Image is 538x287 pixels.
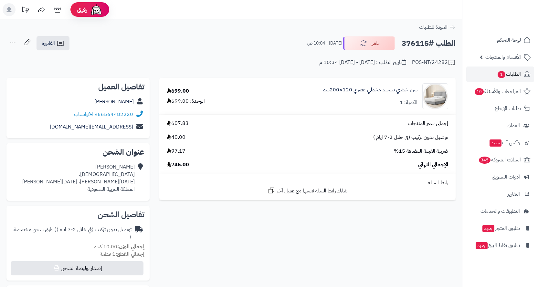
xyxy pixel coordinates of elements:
a: لوحة التحكم [466,32,534,48]
div: الوحدة: 699.00 [167,97,205,105]
span: 10 [475,88,484,95]
span: ( طرق شحن مخصصة ) [14,226,132,241]
span: العودة للطلبات [419,23,448,31]
span: 40.00 [167,134,185,141]
span: التطبيقات والخدمات [480,207,520,216]
button: إصدار بوليصة الشحن [11,261,143,275]
span: 607.83 [167,120,189,127]
a: السلات المتروكة345 [466,152,534,168]
a: العودة للطلبات [419,23,456,31]
a: المراجعات والأسئلة10 [466,84,534,99]
span: شارك رابط السلة نفسها مع عميل آخر [277,187,347,195]
span: السلات المتروكة [478,155,521,164]
span: تطبيق نقاط البيع [475,241,520,250]
a: [PERSON_NAME] [94,98,134,106]
img: ai-face.png [90,3,103,16]
span: الإجمالي النهائي [418,161,448,169]
span: طلبات الإرجاع [495,104,521,113]
strong: إجمالي الوزن: [117,243,144,251]
a: تحديثات المنصة [17,3,33,18]
span: تطبيق المتجر [482,224,520,233]
small: 10.00 كجم [93,243,144,251]
h2: عنوان الشحن [12,148,144,156]
span: 745.00 [167,161,189,169]
span: الأقسام والمنتجات [485,53,521,62]
img: 1756282968-1-90x90.jpg [423,83,448,109]
span: الطلبات [497,70,521,79]
a: التطبيقات والخدمات [466,203,534,219]
a: طلبات الإرجاع [466,101,534,116]
a: [EMAIL_ADDRESS][DOMAIN_NAME] [50,123,133,131]
a: العملاء [466,118,534,133]
span: إجمالي سعر المنتجات [408,120,448,127]
h2: تفاصيل الشحن [12,211,144,219]
span: 1 [498,71,505,78]
img: logo-2.png [494,18,532,32]
div: رابط السلة [162,179,453,187]
a: سرير خشبي بتنجيد مخملي عصري 120×200سم [322,86,417,94]
div: توصيل بدون تركيب (في خلال 2-7 ايام ) [12,226,132,241]
button: ملغي [343,36,395,50]
a: تطبيق نقاط البيعجديد [466,238,534,253]
a: وآتس آبجديد [466,135,534,150]
span: 345 [479,157,491,164]
div: POS-NT/24282 [412,59,456,67]
a: تطبيق المتجرجديد [466,220,534,236]
h2: تفاصيل العميل [12,83,144,91]
div: الكمية: 1 [400,99,417,106]
strong: إجمالي القطع: [115,250,144,258]
span: التقارير [508,190,520,199]
a: التقارير [466,186,534,202]
div: [PERSON_NAME] [DEMOGRAPHIC_DATA]، [DATE][PERSON_NAME]، [DATE][PERSON_NAME] المملكة العربية السعودية [22,163,135,193]
small: 1 قطعة [100,250,144,258]
span: لوحة التحكم [497,36,521,45]
a: الطلبات1 [466,67,534,82]
a: 966564482220 [94,110,133,118]
span: رفيق [77,6,87,14]
a: شارك رابط السلة نفسها مع عميل آخر [268,187,347,195]
span: جديد [482,225,494,232]
a: أدوات التسويق [466,169,534,185]
h2: الطلب #376115 [402,37,456,50]
span: وآتس آب [489,138,520,147]
span: توصيل بدون تركيب (في خلال 2-7 ايام ) [373,134,448,141]
span: جديد [476,242,488,249]
span: جديد [490,139,501,147]
div: تاريخ الطلب : [DATE] - [DATE] 10:34 م [319,59,406,66]
span: الفاتورة [42,39,55,47]
span: ضريبة القيمة المضافة 15% [394,148,448,155]
span: العملاء [507,121,520,130]
span: 97.17 [167,148,185,155]
a: واتساب [74,110,93,118]
div: 699.00 [167,87,189,95]
small: [DATE] - 10:04 ص [307,40,342,46]
a: الفاتورة [37,36,69,50]
span: المراجعات والأسئلة [474,87,521,96]
span: أدوات التسويق [492,172,520,181]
